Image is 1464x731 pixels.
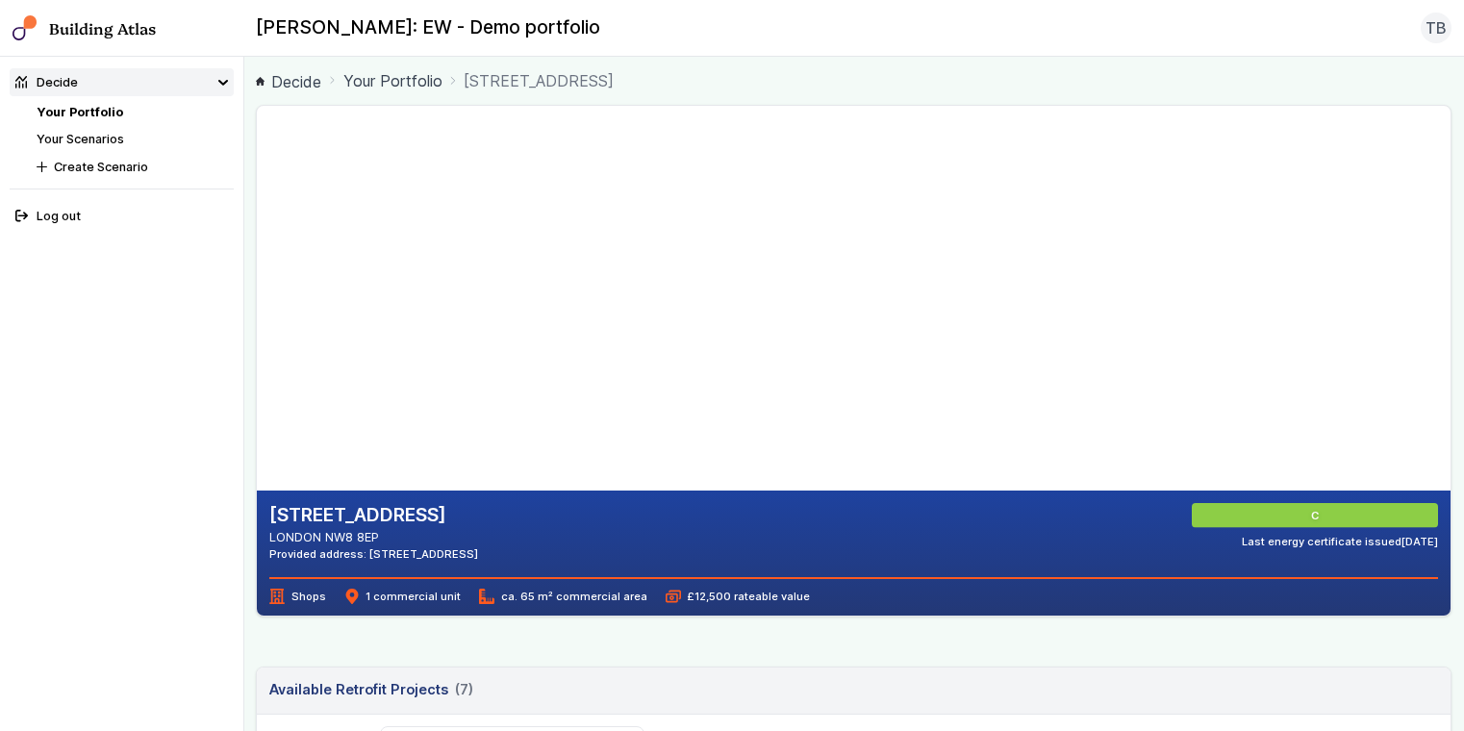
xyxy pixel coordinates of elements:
[1311,508,1319,523] span: C
[31,153,234,181] button: Create Scenario
[666,589,810,604] span: £12,500 rateable value
[15,73,78,91] div: Decide
[269,528,478,546] address: LONDON NW8 8EP
[269,546,478,562] div: Provided address: [STREET_ADDRESS]
[10,202,234,230] button: Log out
[1426,16,1447,39] span: TB
[1421,13,1451,43] button: TB
[256,70,321,93] a: Decide
[1242,534,1438,549] div: Last energy certificate issued
[1401,535,1438,548] time: [DATE]
[13,15,38,40] img: main-0bbd2752.svg
[256,15,600,40] h2: [PERSON_NAME]: EW - Demo portfolio
[344,589,461,604] span: 1 commercial unit
[37,132,124,146] a: Your Scenarios
[269,503,478,528] h2: [STREET_ADDRESS]
[10,68,234,96] summary: Decide
[37,105,123,119] a: Your Portfolio
[455,679,473,700] span: (7)
[269,679,472,700] h3: Available Retrofit Projects
[479,589,646,604] span: ca. 65 m² commercial area
[464,69,614,92] span: [STREET_ADDRESS]
[343,69,442,92] a: Your Portfolio
[269,589,325,604] span: Shops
